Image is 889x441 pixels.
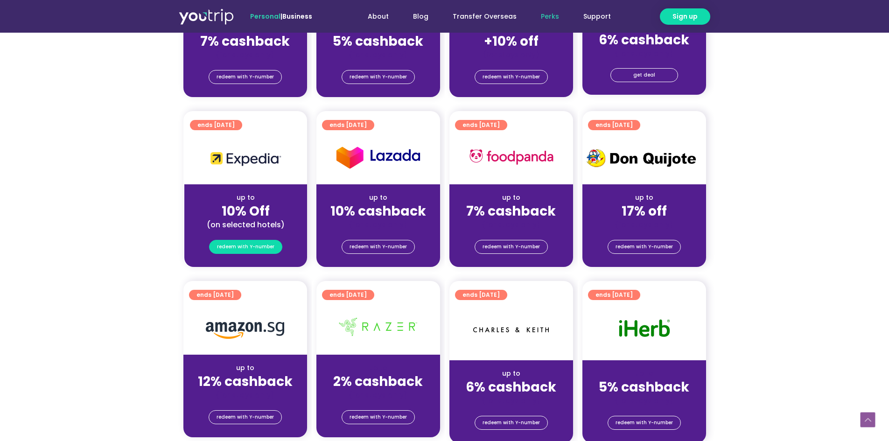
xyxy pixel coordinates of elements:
[197,120,235,130] span: ends [DATE]
[329,290,367,300] span: ends [DATE]
[189,290,241,300] a: ends [DATE]
[192,220,300,230] div: (on selected hotels)
[333,372,423,391] strong: 2% cashback
[191,50,300,60] div: (for stays only)
[322,290,374,300] a: ends [DATE]
[462,290,500,300] span: ends [DATE]
[324,220,433,230] div: (for stays only)
[209,240,282,254] a: redeem with Y-number
[616,240,673,253] span: redeem with Y-number
[633,69,655,82] span: get deal
[588,120,640,130] a: ends [DATE]
[595,290,633,300] span: ends [DATE]
[529,8,571,25] a: Perks
[483,70,540,84] span: redeem with Y-number
[190,120,242,130] a: ends [DATE]
[595,120,633,130] span: ends [DATE]
[324,363,433,373] div: up to
[588,290,640,300] a: ends [DATE]
[660,8,710,25] a: Sign up
[590,369,699,378] div: up to
[610,68,678,82] a: get deal
[475,240,548,254] a: redeem with Y-number
[616,416,673,429] span: redeem with Y-number
[330,202,426,220] strong: 10% cashback
[484,32,539,50] strong: +10% off
[324,390,433,400] div: (for stays only)
[209,410,282,424] a: redeem with Y-number
[466,378,556,396] strong: 6% cashback
[217,411,274,424] span: redeem with Y-number
[324,50,433,60] div: (for stays only)
[200,32,290,50] strong: 7% cashback
[250,12,280,21] span: Personal
[329,120,367,130] span: ends [DATE]
[350,411,407,424] span: redeem with Y-number
[622,202,667,220] strong: 17% off
[590,220,699,230] div: (for stays only)
[590,49,699,58] div: (for stays only)
[608,240,681,254] a: redeem with Y-number
[455,120,507,130] a: ends [DATE]
[356,8,401,25] a: About
[191,363,300,373] div: up to
[672,12,698,21] span: Sign up
[457,220,566,230] div: (for stays only)
[590,396,699,406] div: (for stays only)
[475,70,548,84] a: redeem with Y-number
[483,240,540,253] span: redeem with Y-number
[333,32,423,50] strong: 5% cashback
[590,193,699,203] div: up to
[457,369,566,378] div: up to
[350,70,407,84] span: redeem with Y-number
[250,12,312,21] span: |
[462,120,500,130] span: ends [DATE]
[457,193,566,203] div: up to
[196,290,234,300] span: ends [DATE]
[198,372,293,391] strong: 12% cashback
[475,416,548,430] a: redeem with Y-number
[457,50,566,60] div: (for stays only)
[282,12,312,21] a: Business
[342,240,415,254] a: redeem with Y-number
[483,416,540,429] span: redeem with Y-number
[466,202,556,220] strong: 7% cashback
[342,410,415,424] a: redeem with Y-number
[401,8,441,25] a: Blog
[322,120,374,130] a: ends [DATE]
[457,396,566,406] div: (for stays only)
[350,240,407,253] span: redeem with Y-number
[337,8,623,25] nav: Menu
[324,193,433,203] div: up to
[599,31,689,49] strong: 6% cashback
[571,8,623,25] a: Support
[222,202,270,220] strong: 10% Off
[342,70,415,84] a: redeem with Y-number
[209,70,282,84] a: redeem with Y-number
[441,8,529,25] a: Transfer Overseas
[191,390,300,400] div: (for stays only)
[599,378,689,396] strong: 5% cashback
[217,240,274,253] span: redeem with Y-number
[192,193,300,203] div: up to
[608,416,681,430] a: redeem with Y-number
[217,70,274,84] span: redeem with Y-number
[455,290,507,300] a: ends [DATE]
